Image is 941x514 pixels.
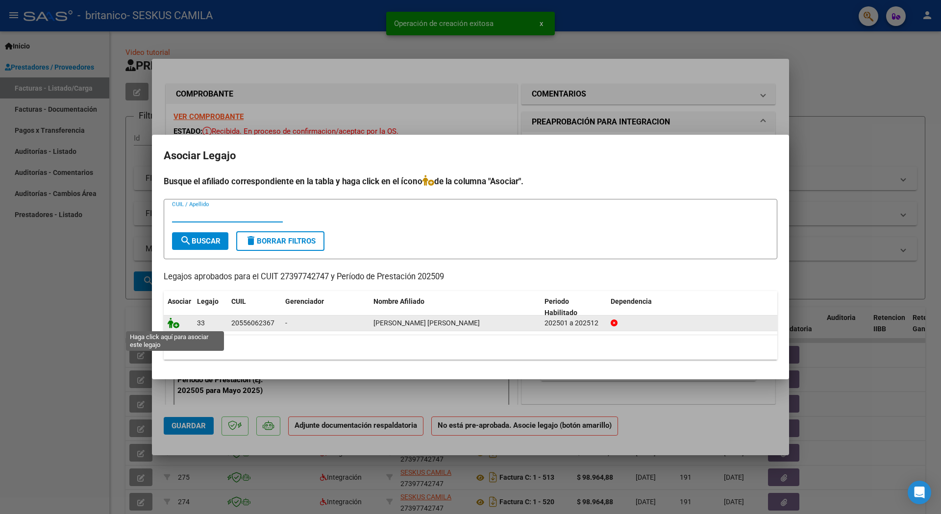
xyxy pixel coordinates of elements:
div: 202501 a 202512 [545,318,603,329]
span: DIAZ RODRIGUEZ FABRICIO JOAQUIN [373,319,480,327]
datatable-header-cell: Asociar [164,291,193,323]
span: CUIL [231,297,246,305]
datatable-header-cell: Gerenciador [281,291,370,323]
div: 1 registros [164,335,777,360]
datatable-header-cell: Periodo Habilitado [541,291,607,323]
p: Legajos aprobados para el CUIT 27397742747 y Período de Prestación 202509 [164,271,777,283]
datatable-header-cell: Legajo [193,291,227,323]
datatable-header-cell: CUIL [227,291,281,323]
span: 33 [197,319,205,327]
h4: Busque el afiliado correspondiente en la tabla y haga click en el ícono de la columna "Asociar". [164,175,777,188]
span: Borrar Filtros [245,237,316,245]
span: Dependencia [611,297,652,305]
span: Nombre Afiliado [373,297,424,305]
button: Buscar [172,232,228,250]
div: Open Intercom Messenger [908,481,931,504]
button: Borrar Filtros [236,231,324,251]
span: Legajo [197,297,219,305]
div: 20556062367 [231,318,274,329]
span: Periodo Habilitado [545,297,577,317]
datatable-header-cell: Dependencia [607,291,778,323]
mat-icon: delete [245,235,257,246]
span: - [285,319,287,327]
span: Asociar [168,297,191,305]
datatable-header-cell: Nombre Afiliado [370,291,541,323]
span: Buscar [180,237,221,245]
span: Gerenciador [285,297,324,305]
mat-icon: search [180,235,192,246]
h2: Asociar Legajo [164,147,777,165]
